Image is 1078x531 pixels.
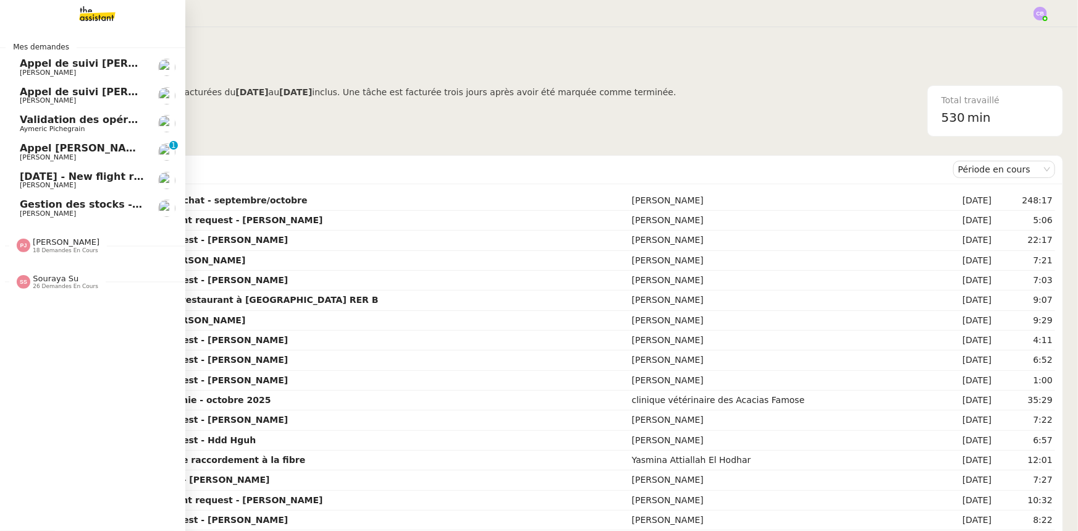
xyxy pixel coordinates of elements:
[935,191,994,211] td: [DATE]
[994,431,1055,451] td: 6:57
[158,115,175,132] img: users%2F1PNv5soDtMeKgnH5onPMHqwjzQn1%2Favatar%2Fd0f44614-3c2d-49b8-95e9-0356969fcfd1
[630,410,935,430] td: [PERSON_NAME]
[630,251,935,271] td: [PERSON_NAME]
[20,86,286,98] span: Appel de suivi [PERSON_NAME] - CYBERSERENO
[20,142,147,154] span: Appel [PERSON_NAME]
[630,451,935,470] td: Yasmina Attiallah El Hodhar
[630,350,935,370] td: [PERSON_NAME]
[20,114,230,125] span: Validation des opérations comptables
[62,157,953,182] div: Demandes
[935,291,994,310] td: [DATE]
[312,87,676,97] span: inclus. Une tâche est facturée trois jours après avoir été marquée comme terminée.
[935,371,994,391] td: [DATE]
[935,331,994,350] td: [DATE]
[994,291,1055,310] td: 9:07
[935,251,994,271] td: [DATE]
[958,161,1050,177] nz-select-item: Période en cours
[935,211,994,231] td: [DATE]
[630,331,935,350] td: [PERSON_NAME]
[935,431,994,451] td: [DATE]
[630,211,935,231] td: [PERSON_NAME]
[630,231,935,250] td: [PERSON_NAME]
[994,410,1055,430] td: 7:22
[935,391,994,410] td: [DATE]
[33,283,98,290] span: 26 demandes en cours
[158,59,175,76] img: users%2FW4OQjB9BRtYK2an7yusO0WsYLsD3%2Favatar%2F28027066-518b-424c-8476-65f2e549ac29
[17,239,30,252] img: svg
[65,215,323,225] strong: 13/10 + 15/10 - New flight request - [PERSON_NAME]
[935,511,994,530] td: [DATE]
[994,470,1055,490] td: 7:27
[994,491,1055,511] td: 10:32
[994,451,1055,470] td: 12:01
[994,350,1055,370] td: 6:52
[20,125,85,133] span: Aymeric Pichegrain
[171,141,176,152] p: 1
[935,410,994,430] td: [DATE]
[630,511,935,530] td: [PERSON_NAME]
[935,311,994,331] td: [DATE]
[20,198,209,210] span: Gestion des stocks - octobre 2025
[269,87,279,97] span: au
[941,93,1049,108] div: Total travaillé
[630,491,935,511] td: [PERSON_NAME]
[994,251,1055,271] td: 7:21
[65,495,323,505] strong: 16/12 + 21/12 - New flight request - [PERSON_NAME]
[935,350,994,370] td: [DATE]
[630,191,935,211] td: [PERSON_NAME]
[994,331,1055,350] td: 4:11
[994,311,1055,331] td: 9:29
[994,511,1055,530] td: 8:22
[158,87,175,104] img: users%2FW4OQjB9BRtYK2an7yusO0WsYLsD3%2Favatar%2F28027066-518b-424c-8476-65f2e549ac29
[158,172,175,189] img: users%2FC9SBsJ0duuaSgpQFj5LgoEX8n0o2%2Favatar%2Fec9d51b8-9413-4189-adfb-7be4d8c96a3c
[158,200,175,217] img: users%2F7nLfdXEOePNsgCtodsK58jnyGKv1%2Favatar%2FIMG_1682.jpeg
[994,211,1055,231] td: 5:06
[1034,7,1047,20] img: svg
[935,231,994,250] td: [DATE]
[20,181,76,189] span: [PERSON_NAME]
[935,451,994,470] td: [DATE]
[169,141,178,150] nz-badge-sup: 1
[935,271,994,291] td: [DATE]
[994,191,1055,211] td: 248:17
[630,431,935,451] td: [PERSON_NAME]
[65,295,379,305] strong: 11/10 - Sélectionner un restaurant à [GEOGRAPHIC_DATA] RER B
[33,274,78,283] span: Souraya Su
[994,231,1055,250] td: 22:17
[967,108,991,128] span: min
[20,96,76,104] span: [PERSON_NAME]
[158,143,175,161] img: users%2FW4OQjB9BRtYK2an7yusO0WsYLsD3%2Favatar%2F28027066-518b-424c-8476-65f2e549ac29
[6,41,77,53] span: Mes demandes
[20,57,253,69] span: Appel de suivi [PERSON_NAME] - MONAPP
[33,247,98,254] span: 18 demandes en cours
[20,69,76,77] span: [PERSON_NAME]
[630,311,935,331] td: [PERSON_NAME]
[20,153,76,161] span: [PERSON_NAME]
[630,271,935,291] td: [PERSON_NAME]
[935,491,994,511] td: [DATE]
[65,195,308,205] strong: Gestion des factures d'achat - septembre/octobre
[630,391,935,410] td: clinique vétérinaire des Acacias Famose
[279,87,312,97] b: [DATE]
[65,475,270,485] strong: 7/10 New flight request - [PERSON_NAME]
[630,470,935,490] td: [PERSON_NAME]
[20,210,76,218] span: [PERSON_NAME]
[941,110,965,125] span: 530
[33,237,99,247] span: [PERSON_NAME]
[994,271,1055,291] td: 7:03
[994,391,1055,410] td: 35:29
[20,171,275,182] span: [DATE] - New flight request - [PERSON_NAME]
[17,275,30,289] img: svg
[630,371,935,391] td: [PERSON_NAME]
[935,470,994,490] td: [DATE]
[630,291,935,310] td: [PERSON_NAME]
[994,371,1055,391] td: 1:00
[235,87,268,97] b: [DATE]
